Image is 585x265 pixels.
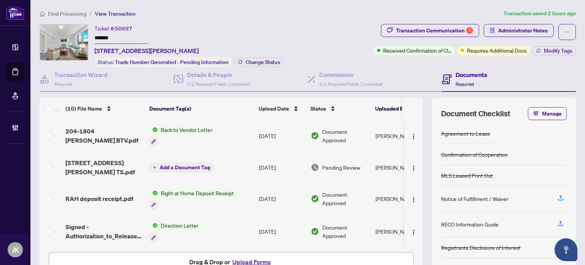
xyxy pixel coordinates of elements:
[322,223,369,240] span: Document Approved
[441,129,490,138] div: Agreement to Lease
[503,9,576,18] article: Transaction saved 2 hours ago
[149,189,237,209] button: Status IconRight at Home Deposit Receipt
[153,165,157,169] span: plus
[66,104,102,113] span: (10) File Name
[311,163,319,172] img: Document Status
[408,130,420,142] button: Logo
[90,9,92,18] li: /
[256,215,308,248] td: [DATE]
[372,98,429,119] th: Uploaded By
[319,81,382,87] span: 1/1 Required Fields Completed
[381,24,479,37] button: Transaction Communication1
[187,81,250,87] span: 2/2 Required Fields Completed
[307,98,372,119] th: Status
[160,165,210,170] span: Add a Document Tag
[149,125,216,146] button: Status IconBack to Vendor Letter
[187,70,250,79] h4: Details & People
[441,194,508,203] div: Notice of Fulfillment / Waiver
[54,70,108,79] h4: Transaction Wizard
[311,132,319,140] img: Document Status
[372,215,430,248] td: [PERSON_NAME]
[66,194,133,203] span: RAH deposit receipt.pdf
[256,119,308,152] td: [DATE]
[311,227,319,236] img: Document Status
[12,244,19,255] span: JK
[456,70,487,79] h4: Documents
[149,125,158,134] img: Status Icon
[411,197,417,203] img: Logo
[322,190,369,207] span: Document Approved
[322,163,360,172] span: Pending Review
[441,108,510,119] span: Document Checklist
[544,48,572,53] span: Modify Tags
[319,70,382,79] h4: Commission
[542,108,562,120] span: Manage
[235,58,284,67] button: Change Status
[311,194,319,203] img: Document Status
[498,24,548,37] span: Administrator Notes
[149,221,201,242] button: Status IconDirection Letter
[408,225,420,238] button: Logo
[66,158,143,177] span: [STREET_ADDRESS][PERSON_NAME] TS.pdf
[256,183,308,215] td: [DATE]
[146,98,256,119] th: Document Tag(s)
[322,127,369,144] span: Document Approved
[456,81,474,87] span: Required
[54,81,72,87] span: Required
[66,222,143,241] span: Signed - Authorization_to_Release_Excess_Funds_ 2.pdf
[528,107,567,120] button: Manage
[62,98,146,119] th: (10) File Name
[441,243,521,252] div: Registrants Disclosure of Interest
[256,152,308,183] td: [DATE]
[466,27,473,34] div: 1
[95,10,136,17] span: View Transaction
[149,189,158,197] img: Status Icon
[383,46,452,55] span: Received Confirmation of Closing
[149,163,214,172] button: Add a Document Tag
[411,165,417,171] img: Logo
[115,59,229,66] span: Trade Number Generated - Pending Information
[115,25,132,32] span: 50697
[256,98,307,119] th: Upload Date
[310,104,326,113] span: Status
[467,46,527,55] span: Requires Additional Docs
[408,193,420,205] button: Logo
[66,127,143,145] span: 204-1804 [PERSON_NAME] BTV.pdf
[94,46,199,55] span: [STREET_ADDRESS][PERSON_NAME]
[441,150,508,159] div: Confirmation of Cooperation
[372,183,430,215] td: [PERSON_NAME]
[411,133,417,140] img: Logo
[259,104,289,113] span: Upload Date
[372,119,430,152] td: [PERSON_NAME]
[149,221,158,230] img: Status Icon
[94,57,232,67] div: Status:
[372,152,430,183] td: [PERSON_NAME]
[40,24,88,60] img: IMG-X12355356_1.jpg
[441,171,493,180] div: MLS Leased Print Out
[490,28,495,33] span: solution
[158,125,216,134] span: Back to Vendor Letter
[484,24,554,37] button: Administrator Notes
[158,189,237,197] span: Right at Home Deposit Receipt
[408,161,420,173] button: Logo
[6,6,24,20] img: logo
[158,221,201,230] span: Direction Letter
[94,24,132,33] div: Ticket #:
[441,220,499,228] div: RECO Information Guide
[396,24,473,37] div: Transaction Communication
[555,238,577,261] button: Open asap
[411,229,417,235] img: Logo
[533,46,576,55] button: Modify Tags
[40,11,45,16] span: home
[149,162,214,172] button: Add a Document Tag
[246,59,280,65] span: Change Status
[564,29,570,35] span: ellipsis
[48,10,86,17] span: Deal Processing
